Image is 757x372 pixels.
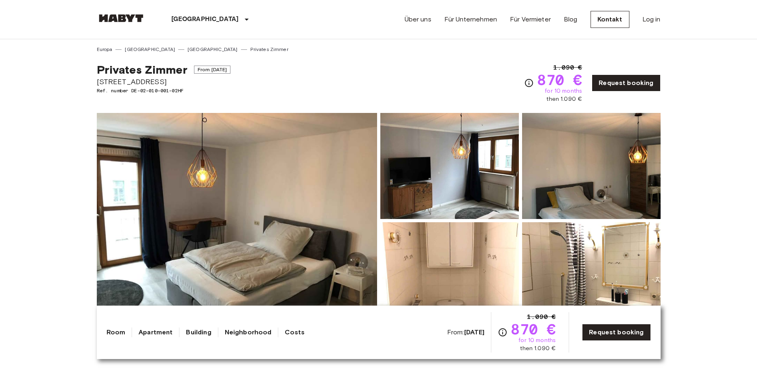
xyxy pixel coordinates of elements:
[97,113,377,328] img: Marketing picture of unit DE-02-010-001-02HF
[225,327,272,337] a: Neighborhood
[380,113,519,219] img: Picture of unit DE-02-010-001-02HF
[250,46,288,53] a: Privates Zimmer
[518,336,556,344] span: for 10 months
[524,78,534,88] svg: Check cost overview for full price breakdown. Please note that discounts apply to new joiners onl...
[582,324,650,341] a: Request booking
[97,87,231,94] span: Ref. number DE-02-010-001-02HF
[545,87,582,95] span: for 10 months
[285,327,305,337] a: Costs
[564,15,578,24] a: Blog
[97,14,145,22] img: Habyt
[171,15,239,24] p: [GEOGRAPHIC_DATA]
[97,46,113,53] a: Europa
[186,327,211,337] a: Building
[591,11,629,28] a: Kontakt
[107,327,126,337] a: Room
[510,15,551,24] a: Für Vermieter
[405,15,431,24] a: Über uns
[380,222,519,328] img: Picture of unit DE-02-010-001-02HF
[520,344,556,353] span: then 1.090 €
[522,113,661,219] img: Picture of unit DE-02-010-001-02HF
[498,327,508,337] svg: Check cost overview for full price breakdown. Please note that discounts apply to new joiners onl...
[642,15,661,24] a: Log in
[522,222,661,328] img: Picture of unit DE-02-010-001-02HF
[537,72,582,87] span: 870 €
[592,74,660,91] a: Request booking
[553,63,582,72] span: 1.090 €
[188,46,238,53] a: [GEOGRAPHIC_DATA]
[97,77,231,87] span: [STREET_ADDRESS]
[546,95,582,103] span: then 1.090 €
[125,46,175,53] a: [GEOGRAPHIC_DATA]
[444,15,497,24] a: Für Unternehmen
[447,328,485,337] span: From:
[139,327,173,337] a: Apartment
[527,312,556,322] span: 1.090 €
[464,328,485,336] b: [DATE]
[194,66,231,74] span: From [DATE]
[511,322,556,336] span: 870 €
[97,63,188,77] span: Privates Zimmer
